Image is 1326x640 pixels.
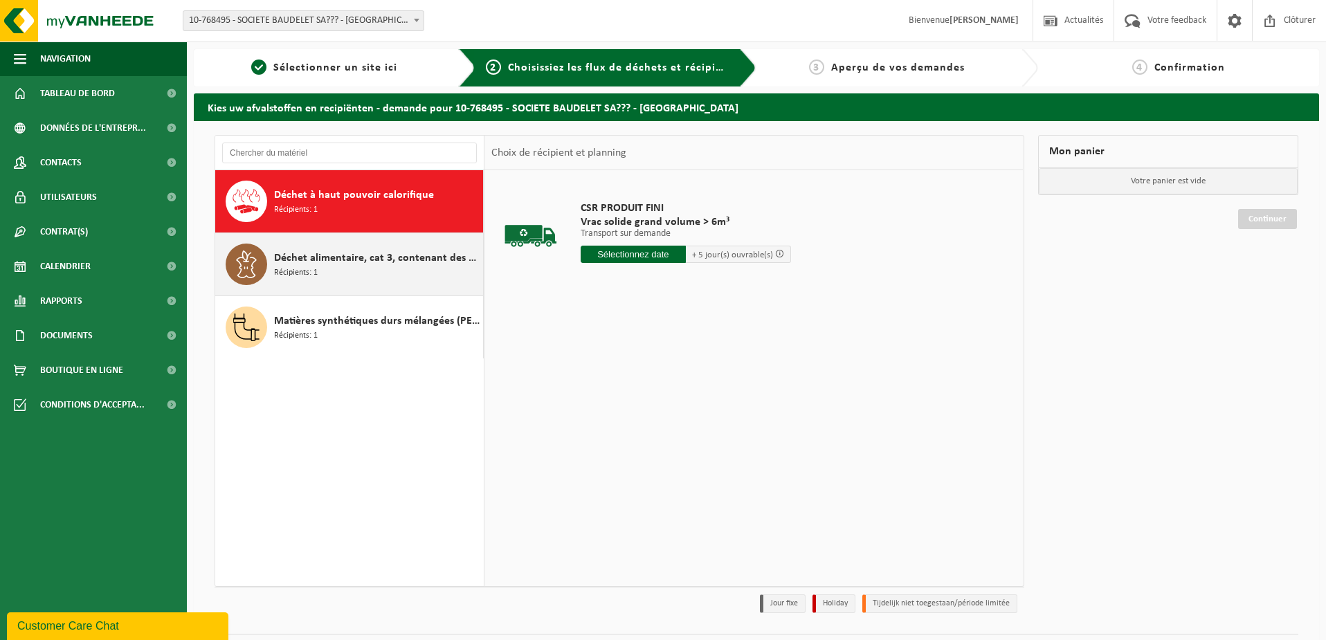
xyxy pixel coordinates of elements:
[40,387,145,422] span: Conditions d'accepta...
[274,266,318,280] span: Récipients: 1
[40,353,123,387] span: Boutique en ligne
[40,249,91,284] span: Calendrier
[40,318,93,353] span: Documents
[508,62,738,73] span: Choisissiez les flux de déchets et récipients
[183,10,424,31] span: 10-768495 - SOCIETE BAUDELET SA??? - BLARINGHEM
[40,145,82,180] span: Contacts
[40,111,146,145] span: Données de l'entrepr...
[201,60,448,76] a: 1Sélectionner un site ici
[760,594,806,613] li: Jour fixe
[950,15,1019,26] strong: [PERSON_NAME]
[274,187,434,203] span: Déchet à haut pouvoir calorifique
[581,201,791,215] span: CSR PRODUIT FINI
[862,594,1017,613] li: Tijdelijk niet toegestaan/période limitée
[1132,60,1147,75] span: 4
[274,313,480,329] span: Matières synthétiques durs mélangées (PE et PP), recyclables (industriel)
[215,296,484,358] button: Matières synthétiques durs mélangées (PE et PP), recyclables (industriel) Récipients: 1
[1154,62,1225,73] span: Confirmation
[831,62,965,73] span: Aperçu de vos demandes
[40,42,91,76] span: Navigation
[274,203,318,217] span: Récipients: 1
[1038,135,1299,168] div: Mon panier
[692,250,773,259] span: + 5 jour(s) ouvrable(s)
[486,60,501,75] span: 2
[274,329,318,342] span: Récipients: 1
[1238,209,1297,229] a: Continuer
[581,246,686,263] input: Sélectionnez date
[183,11,424,30] span: 10-768495 - SOCIETE BAUDELET SA??? - BLARINGHEM
[581,215,791,229] span: Vrac solide grand volume > 6m³
[40,284,82,318] span: Rapports
[40,76,115,111] span: Tableau de bord
[812,594,855,613] li: Holiday
[215,170,484,233] button: Déchet à haut pouvoir calorifique Récipients: 1
[7,610,231,640] iframe: chat widget
[273,62,397,73] span: Sélectionner un site ici
[484,136,633,170] div: Choix de récipient et planning
[40,214,88,249] span: Contrat(s)
[1039,168,1298,194] p: Votre panier est vide
[222,143,477,163] input: Chercher du matériel
[215,233,484,296] button: Déchet alimentaire, cat 3, contenant des produits d'origine animale, emballage synthétique Récipi...
[809,60,824,75] span: 3
[581,229,791,239] p: Transport sur demande
[251,60,266,75] span: 1
[194,93,1319,120] h2: Kies uw afvalstoffen en recipiënten - demande pour 10-768495 - SOCIETE BAUDELET SA??? - [GEOGRAPH...
[40,180,97,214] span: Utilisateurs
[274,250,480,266] span: Déchet alimentaire, cat 3, contenant des produits d'origine animale, emballage synthétique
